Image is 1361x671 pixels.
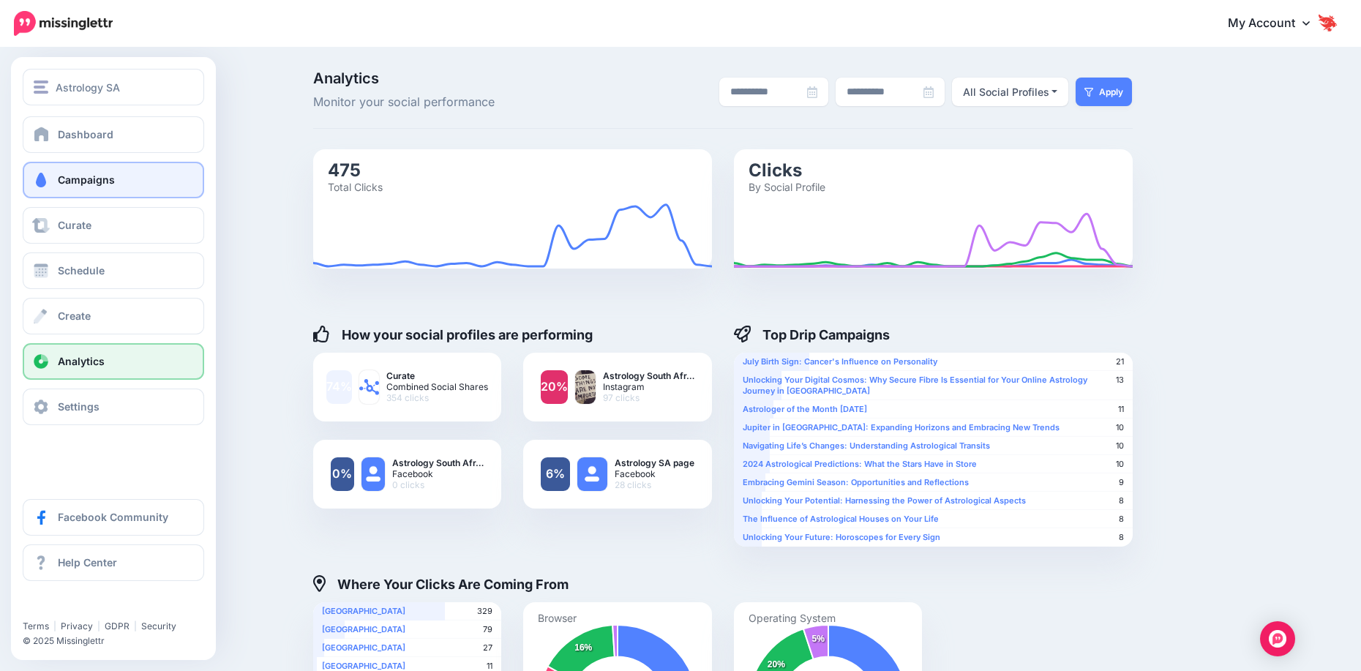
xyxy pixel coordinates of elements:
a: 0% [331,457,354,491]
b: Navigating Life’s Changes: Understanding Astrological Transits [743,441,990,451]
span: Facebook Community [58,511,168,523]
b: Curate [386,370,488,381]
img: .png-82458 [575,370,596,404]
text: Clicks [749,159,802,180]
span: Facebook [392,468,484,479]
img: menu.png [34,80,48,94]
button: All Social Profiles [952,78,1069,106]
a: Facebook Community [23,499,204,536]
iframe: Twitter Follow Button [23,599,134,614]
a: Create [23,298,204,334]
span: Help Center [58,556,117,569]
b: [GEOGRAPHIC_DATA] [322,606,405,616]
a: Dashboard [23,116,204,153]
span: Instagram [603,381,694,392]
a: 74% [326,370,352,404]
a: Help Center [23,544,204,581]
span: Schedule [58,264,105,277]
b: Astrologer of the Month [DATE] [743,404,867,414]
span: 97 clicks [603,392,694,403]
a: 20% [541,370,568,404]
b: Unlocking Your Potential: Harnessing the Power of Astrological Aspects [743,495,1026,506]
h4: Where Your Clicks Are Coming From [313,575,569,593]
a: Curate [23,207,204,244]
span: | [53,621,56,631]
button: Astrology SA [23,69,204,105]
b: Jupiter in [GEOGRAPHIC_DATA]: Expanding Horizons and Embracing New Trends [743,422,1060,432]
span: 28 clicks [615,479,694,490]
div: Open Intercom Messenger [1260,621,1295,656]
span: 8 [1119,514,1124,525]
a: My Account [1213,6,1339,42]
a: Security [141,621,176,631]
text: Operating System [749,611,836,624]
h4: How your social profiles are performing [313,326,593,343]
text: By Social Profile [749,180,825,192]
text: Total Clicks [328,180,383,192]
a: Settings [23,389,204,425]
span: Combined Social Shares [386,381,488,392]
span: Facebook [615,468,694,479]
li: © 2025 Missinglettr [23,634,213,648]
span: Create [58,310,91,322]
b: 2024 Astrological Predictions: What the Stars Have in Store [743,459,977,469]
span: 13 [1116,375,1124,386]
a: Campaigns [23,162,204,198]
b: Astrology South Afr… [392,457,484,468]
span: Curate [58,219,91,231]
a: Privacy [61,621,93,631]
b: Astrology South Afr… [603,370,694,381]
span: Settings [58,400,100,413]
text: Browser [538,611,577,623]
b: [GEOGRAPHIC_DATA] [322,642,405,653]
span: 11 [1118,404,1124,415]
span: Campaigns [58,173,115,186]
span: Monitor your social performance [313,93,571,112]
span: 10 [1116,422,1124,433]
b: [GEOGRAPHIC_DATA] [322,624,405,634]
b: [GEOGRAPHIC_DATA] [322,661,405,671]
img: user_default_image.png [361,457,385,491]
b: July Birth Sign: Cancer's Influence on Personality [743,356,937,367]
img: user_default_image.png [577,457,607,491]
b: Unlocking Your Future: Horoscopes for Every Sign [743,532,940,542]
a: Schedule [23,252,204,289]
span: Dashboard [58,128,113,140]
span: 21 [1116,356,1124,367]
span: 0 clicks [392,479,484,490]
span: 10 [1116,459,1124,470]
b: Astrology SA page [615,457,694,468]
span: | [97,621,100,631]
a: 6% [541,457,570,491]
span: Analytics [58,355,105,367]
span: 354 clicks [386,392,488,403]
img: Missinglettr [14,11,113,36]
span: Analytics [313,71,571,86]
h4: Top Drip Campaigns [734,326,891,343]
a: Terms [23,621,49,631]
span: Astrology SA [56,79,120,96]
span: 10 [1116,441,1124,451]
b: Unlocking Your Digital Cosmos: Why Secure Fibre Is Essential for Your Online Astrology Journey in... [743,375,1087,396]
div: All Social Profiles [963,83,1049,101]
a: Analytics [23,343,204,380]
span: 9 [1119,477,1124,488]
button: Apply [1076,78,1132,106]
span: 329 [477,606,492,617]
b: The Influence of Astrological Houses on Your Life [743,514,939,524]
text: 475 [328,159,361,180]
a: GDPR [105,621,130,631]
span: 8 [1119,495,1124,506]
b: Embracing Gemini Season: Opportunities and Reflections [743,477,969,487]
span: 27 [483,642,492,653]
span: | [134,621,137,631]
span: 8 [1119,532,1124,543]
span: 79 [483,624,492,635]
